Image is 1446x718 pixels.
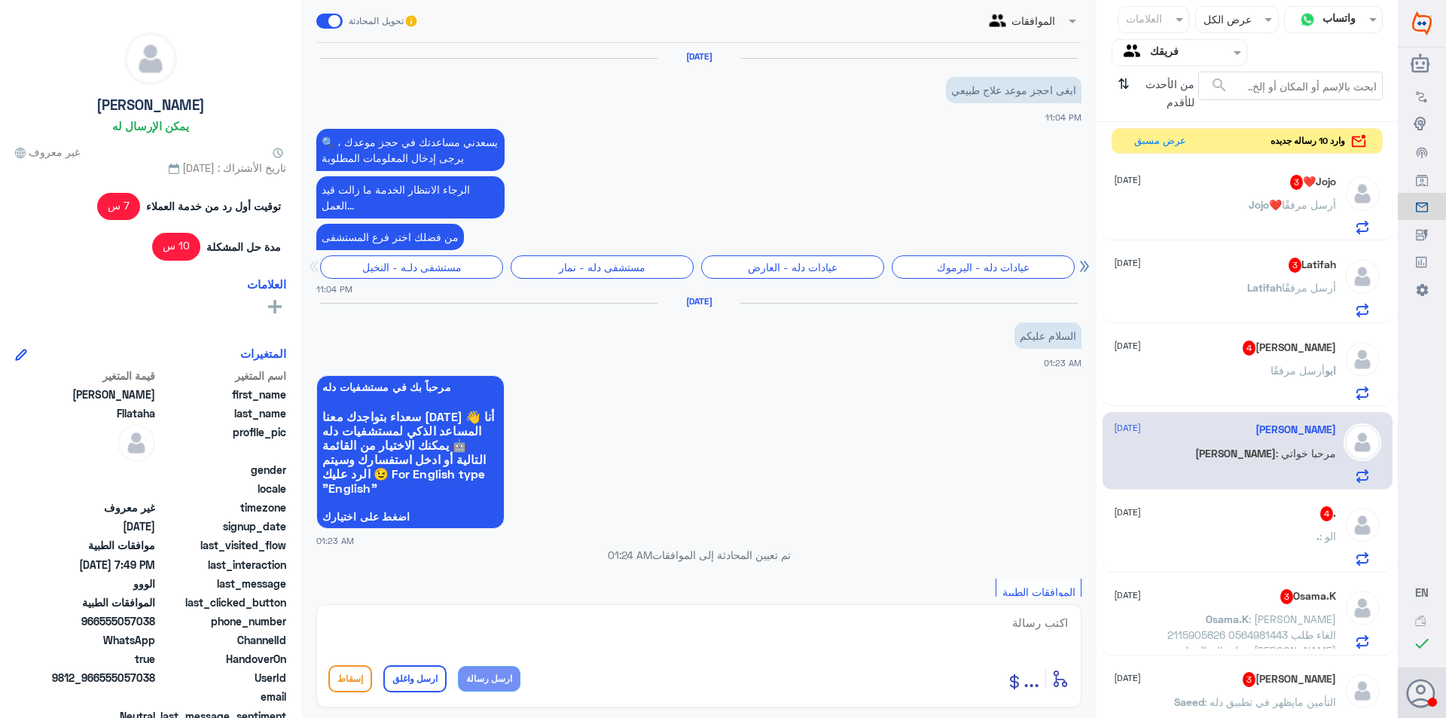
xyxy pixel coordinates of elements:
span: last_name [158,405,286,421]
div: عيادات دله - العارض [701,255,884,279]
h5: Ali Fllataha [1255,423,1336,436]
span: غير معروف [15,144,80,160]
span: ChannelId [158,632,286,648]
span: null [46,462,155,478]
span: اسم المتغير [158,368,286,383]
span: last_visited_flow [158,537,286,553]
p: 10/5/2025, 11:04 PM [316,129,505,171]
span: true [46,651,155,667]
span: تاريخ الأشتراك : [DATE] [15,160,286,176]
h6: [DATE] [657,51,740,62]
p: تم تعيين المحادثة إلى الموافقات [316,547,1081,563]
span: غير معروف [46,500,155,515]
span: gender [158,462,286,478]
h5: Jojo❤️ [1290,175,1336,190]
span: [DATE] [1114,506,1141,519]
span: HandoverOn [158,651,286,667]
img: defaultAdmin.png [1344,341,1381,378]
span: [PERSON_NAME] [1195,447,1276,460]
span: null [46,481,155,496]
span: phone_number [158,613,286,629]
span: 3 [1243,672,1255,687]
span: 3 [1280,589,1293,604]
span: [DATE] [1114,173,1141,187]
span: من الأحدث للأقدم [1135,72,1198,115]
span: [DATE] [1114,256,1141,270]
span: null [46,689,155,704]
button: إسقاط [328,665,372,692]
span: Osama.K [1206,613,1249,625]
span: الووو [46,576,155,591]
img: defaultAdmin.png [117,424,155,462]
span: الموافقات الطبية [46,594,155,610]
span: 3 [1290,175,1303,190]
span: email [158,689,286,704]
button: عرض مسبق [1127,129,1192,154]
button: ... [1023,661,1039,695]
span: أرسل مرفقًا [1282,281,1336,294]
span: UserId [158,670,286,686]
span: ابو [1325,364,1336,377]
span: اضغط على اختيارك [322,511,499,523]
span: 01:24 AM [608,548,652,561]
span: 11:04 PM [1045,112,1081,122]
span: first_name [158,386,286,402]
span: ... [1023,665,1039,692]
span: Saeed [1174,695,1204,708]
button: ارسل رسالة [458,666,520,692]
span: profile_pic [158,424,286,459]
button: ارسل واغلق [383,665,447,692]
img: defaultAdmin.png [1344,175,1381,212]
span: EN [1415,585,1429,599]
span: 01:23 AM [316,534,354,547]
span: : [PERSON_NAME] 2115905826 0564981443 الغاء طلب عملية الدوالي لدى [PERSON_NAME] و[PERSON_NAME] [1167,613,1336,673]
span: : التأمين مايظهر في تطبيق دله [1204,695,1336,708]
span: أرسل مرفقًا [1271,364,1325,377]
span: Ali [46,386,155,402]
span: توقيت أول رد من خدمة العملاء [146,198,281,214]
span: 966555057038 [46,613,155,629]
span: [DATE] [1114,671,1141,685]
span: موافقات الطبية [46,537,155,553]
span: 11:04 PM [316,283,352,295]
span: 7 س [97,193,141,220]
div: مستشفى دلـه - النخيل [320,255,503,279]
h6: العلامات [247,277,286,291]
span: [DATE] [1114,588,1141,602]
span: 4 [1243,341,1255,356]
h5: . [1320,506,1336,521]
img: whatsapp.png [1296,8,1319,31]
img: Widebot Logo [1412,11,1432,35]
i: check [1413,634,1431,652]
span: . [1316,530,1319,542]
span: وارد 10 رساله جديده [1271,134,1345,148]
img: defaultAdmin.png [125,33,176,84]
span: أرسل مرفقًا [1282,198,1336,211]
p: 10/5/2025, 11:04 PM [316,176,505,218]
span: : مرحبا خواتي [1276,447,1336,460]
h5: Saeed Alrufaydi [1243,672,1336,687]
span: last_message [158,576,286,591]
img: defaultAdmin.png [1344,258,1381,295]
span: سعداء بتواجدك معنا [DATE] 👋 أنا المساعد الذكي لمستشفيات دله 🤖 يمكنك الاختيار من القائمة التالية أ... [322,409,499,495]
span: Fllataha [46,405,155,421]
img: yourTeam.svg [1124,41,1146,64]
span: 4 [1320,506,1333,521]
span: 2025-04-30T19:57:52.429Z [46,518,155,534]
h6: المتغيرات [240,347,286,360]
p: 10/5/2025, 11:04 PM [946,77,1081,103]
span: search [1210,76,1228,94]
div: مستشفى دله - نمار [511,255,694,279]
span: last_clicked_button [158,594,286,610]
p: 12/8/2025, 1:23 AM [1014,322,1081,349]
span: [DATE] [1114,421,1141,435]
img: defaultAdmin.png [1344,506,1381,544]
h5: ابو محمد [1243,341,1336,356]
p: 10/5/2025, 11:04 PM [316,224,464,250]
h6: يمكن الإرسال له [112,119,189,133]
h5: Latifah [1289,258,1336,273]
span: 2 [46,632,155,648]
span: 3 [1289,258,1301,273]
h6: [DATE] [657,296,740,307]
img: defaultAdmin.png [1344,589,1381,627]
